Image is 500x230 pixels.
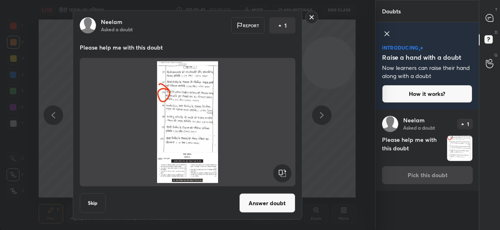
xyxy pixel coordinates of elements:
[382,85,472,103] button: How it works?
[447,136,472,161] img: 17592973460Z2QSD.JPEG
[80,17,96,34] img: default.png
[495,7,498,13] p: T
[382,45,419,50] p: introducing
[494,52,498,58] p: G
[403,124,435,131] p: Asked a doubt
[420,46,423,50] img: large-star.026637fe.svg
[403,117,425,124] p: Neelam
[284,22,287,30] p: 1
[382,135,443,161] h4: Please help me with this doubt
[376,0,407,22] p: Doubts
[382,64,472,80] p: Now learners can raise their hand along with a doubt
[80,43,295,52] p: Please help me with this doubt
[467,122,469,126] p: 1
[90,61,286,183] img: 17592973460Z2QSD.JPEG
[382,116,398,132] img: default.png
[231,17,264,34] div: Report
[382,52,461,62] h5: Raise a hand with a doubt
[80,193,106,213] button: Skip
[101,19,122,25] p: Neelam
[101,26,133,33] p: Asked a doubt
[495,29,498,35] p: D
[239,193,295,213] button: Answer doubt
[419,49,421,51] img: small-star.76a44327.svg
